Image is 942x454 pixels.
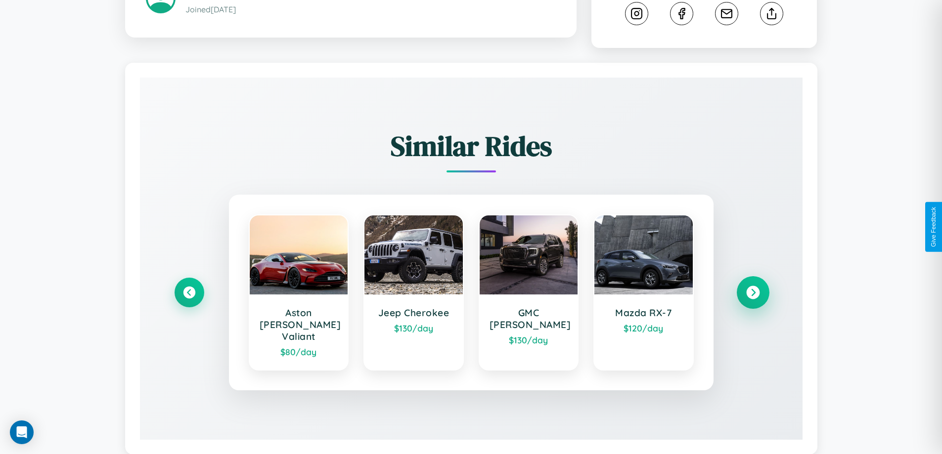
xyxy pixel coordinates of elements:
h3: Mazda RX-7 [604,307,683,319]
div: $ 130 /day [490,334,568,345]
div: $ 80 /day [260,346,338,357]
a: Mazda RX-7$120/day [593,214,694,371]
div: Give Feedback [930,207,937,247]
h2: Similar Rides [175,127,768,165]
a: Jeep Cherokee$130/day [363,214,464,371]
h3: GMC [PERSON_NAME] [490,307,568,330]
div: Open Intercom Messenger [10,420,34,444]
a: Aston [PERSON_NAME] Valiant$80/day [249,214,349,371]
div: $ 120 /day [604,323,683,333]
a: GMC [PERSON_NAME]$130/day [479,214,579,371]
div: $ 130 /day [374,323,453,333]
p: Joined [DATE] [185,2,556,17]
h3: Aston [PERSON_NAME] Valiant [260,307,338,342]
h3: Jeep Cherokee [374,307,453,319]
